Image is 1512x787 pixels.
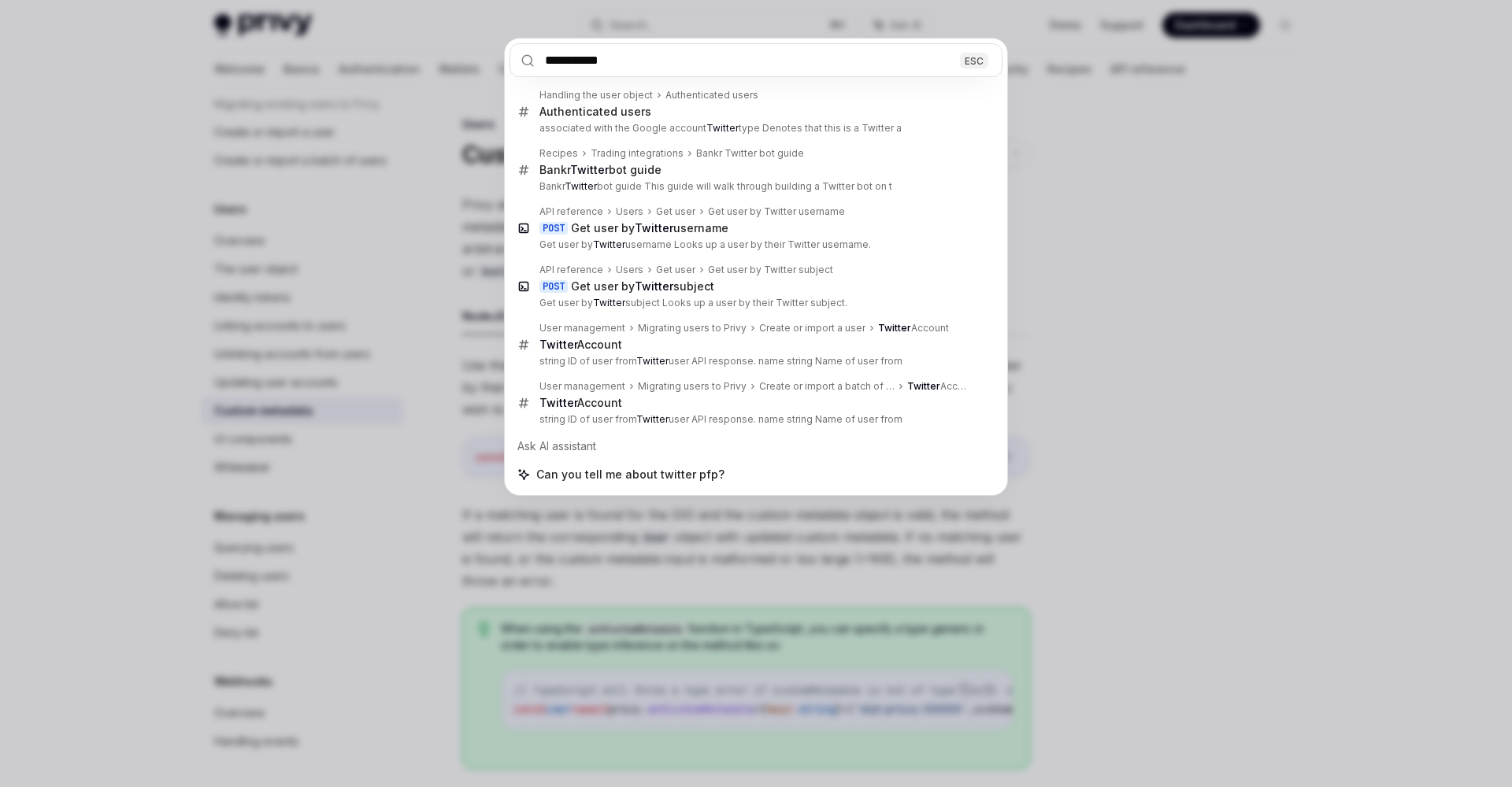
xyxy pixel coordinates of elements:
b: Twitter [570,163,609,176]
div: Get user [656,205,695,218]
b: Twitter [565,180,597,192]
div: Recipes [539,147,578,160]
b: Twitter [539,338,577,351]
b: Twitter [539,396,577,409]
div: Bankr bot guide [539,163,661,177]
div: Account [878,322,949,334]
p: Get user by subject Looks up a user by their Twitter subject. [539,297,969,309]
div: Migrating users to Privy [638,322,747,334]
div: Get user [656,264,695,276]
div: POST [539,222,568,235]
div: Create or import a user [759,322,865,334]
b: Twitter [878,322,911,334]
div: Get user by subject [571,279,714,294]
div: POST [539,280,568,293]
b: Twitter [636,355,669,367]
div: Create or import a batch of users [759,380,895,393]
div: ESC [960,52,988,68]
b: Twitter [593,238,625,250]
div: Get user by Twitter username [708,205,845,218]
div: Ask AI assistant [510,432,1002,460]
b: Twitter [593,297,625,309]
p: Bankr bot guide This guide will walk through building a Twitter bot on t [539,180,969,193]
div: Authenticated users [665,89,758,102]
div: User management [539,322,625,334]
b: Twitter [635,221,673,235]
div: Users [616,205,643,218]
div: Account [539,338,622,352]
div: API reference [539,205,603,218]
div: Trading integrations [591,147,684,160]
div: Get user by Twitter subject [708,264,833,276]
div: Migrating users to Privy [638,380,747,393]
div: Account [907,380,969,393]
div: API reference [539,264,603,276]
div: Authenticated users [539,105,651,119]
div: Get user by username [571,221,728,235]
div: Users [616,264,643,276]
b: Twitter [636,413,669,425]
p: string ID of user from user API response. name string Name of user from [539,413,969,426]
div: Handling the user object [539,89,653,102]
b: Twitter [706,122,739,134]
b: Twitter [635,279,673,293]
div: Account [539,396,622,410]
div: Bankr Twitter bot guide [696,147,804,160]
span: Can you tell me about twitter pfp? [536,467,724,482]
p: Get user by username Looks up a user by their Twitter username. [539,238,969,251]
p: associated with the Google account type Denotes that this is a Twitter a [539,122,969,135]
p: string ID of user from user API response. name string Name of user from [539,355,969,368]
b: Twitter [907,380,940,392]
div: User management [539,380,625,393]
